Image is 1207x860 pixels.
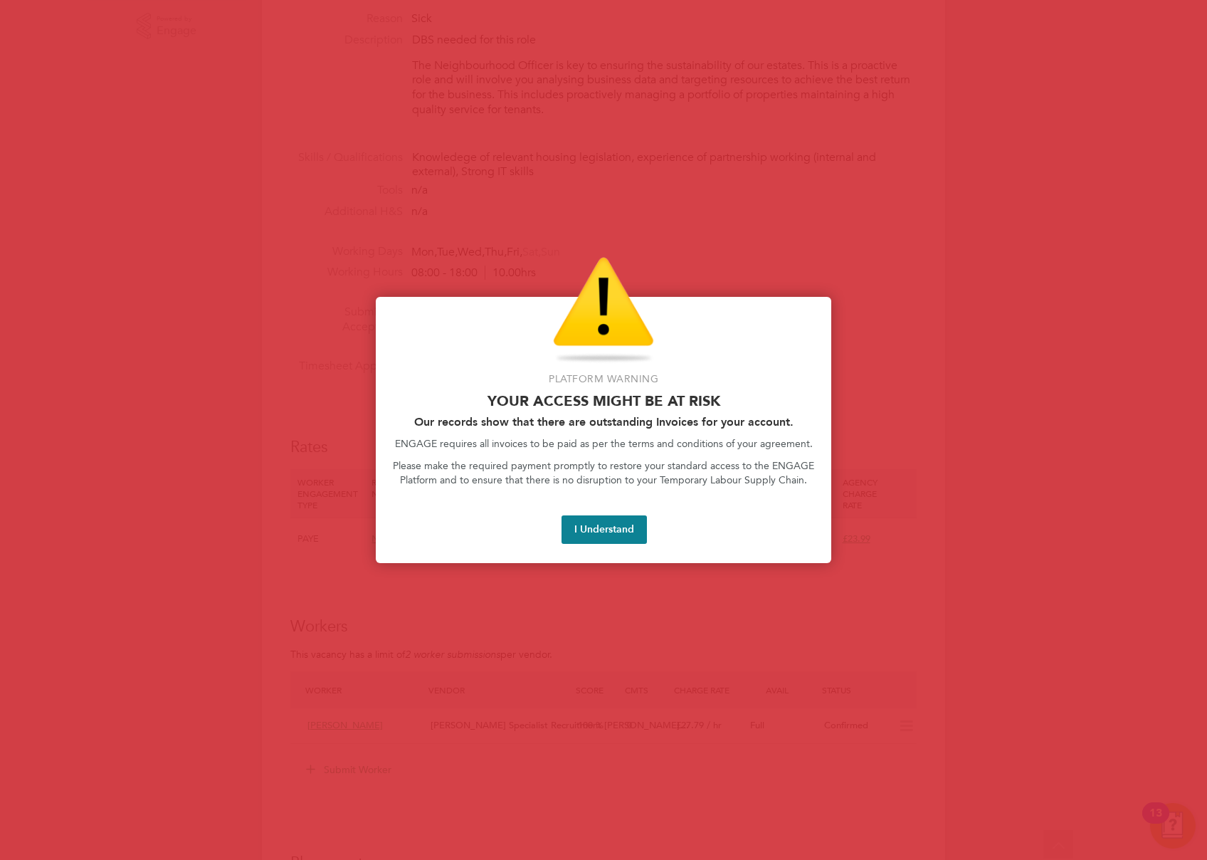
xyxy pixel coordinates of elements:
div: Access At Risk [376,297,831,563]
p: Your access might be at risk [393,392,814,409]
p: ENGAGE requires all invoices to be paid as per the terms and conditions of your agreement. [393,437,814,451]
p: Platform Warning [393,372,814,387]
p: Please make the required payment promptly to restore your standard access to the ENGAGE Platform ... [393,459,814,487]
h2: Our records show that there are outstanding Invoices for your account. [393,415,814,429]
img: Warning Icon [553,257,654,364]
button: I Understand [562,515,647,544]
